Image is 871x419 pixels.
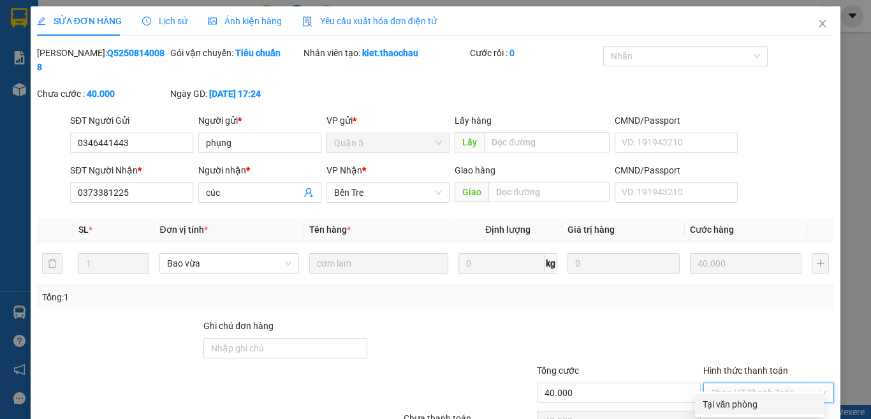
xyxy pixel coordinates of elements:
span: edit [37,17,46,26]
div: SĐT Người Nhận [70,163,193,177]
span: clock-circle [142,17,151,26]
span: Yêu cầu xuất hóa đơn điện tử [302,16,437,26]
input: 0 [690,253,802,274]
span: Tên hàng [309,224,351,235]
button: Close [805,6,840,42]
button: delete [42,253,62,274]
b: [DATE] 17:24 [209,89,261,99]
span: Bao vừa [167,254,291,273]
div: Tại văn phòng [703,397,816,411]
div: SĐT Người Gửi [70,114,193,128]
b: kiet.thaochau [362,48,418,58]
div: Ngày GD: [170,87,301,101]
span: Lấy [455,132,484,152]
div: Nhân viên tạo: [304,46,467,60]
div: CMND/Passport [615,163,738,177]
span: picture [208,17,217,26]
span: Lịch sử [142,16,187,26]
span: Đơn vị tính [159,224,207,235]
span: Cước hàng [690,224,734,235]
img: icon [302,17,312,27]
span: Chọn HT Thanh Toán [711,383,826,402]
input: Dọc đường [488,182,610,202]
div: Người gửi [198,114,321,128]
div: CMND/Passport [615,114,738,128]
span: Giá trị hàng [567,224,615,235]
input: Ghi chú đơn hàng [203,338,367,358]
b: 40.000 [87,89,115,99]
button: plus [812,253,829,274]
span: Giao [455,182,488,202]
div: Gói vận chuyển: [170,46,301,60]
input: VD: Bàn, Ghế [309,253,448,274]
span: close [817,18,828,29]
div: Chưa cước : [37,87,168,101]
div: Cước rồi : [470,46,601,60]
span: kg [545,253,557,274]
div: Người nhận [198,163,321,177]
span: Lấy hàng [455,115,492,126]
span: Bến Tre [334,183,442,202]
div: [PERSON_NAME]: [37,46,168,74]
span: Giao hàng [455,165,495,175]
div: Tổng: 1 [42,290,337,304]
span: Ảnh kiện hàng [208,16,282,26]
input: 0 [567,253,680,274]
span: user-add [304,187,314,198]
label: Hình thức thanh toán [703,365,788,376]
label: Ghi chú đơn hàng [203,321,274,331]
div: VP gửi [326,114,450,128]
input: Dọc đường [484,132,610,152]
span: Tổng cước [537,365,579,376]
span: SỬA ĐƠN HÀNG [37,16,122,26]
b: 0 [509,48,515,58]
span: Quận 5 [334,133,442,152]
span: VP Nhận [326,165,362,175]
span: SL [78,224,89,235]
span: Định lượng [485,224,531,235]
b: Tiêu chuẩn [235,48,281,58]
